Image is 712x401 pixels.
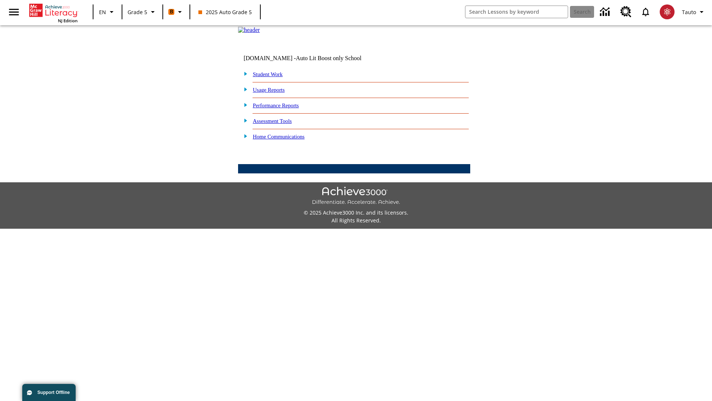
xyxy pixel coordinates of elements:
nobr: Auto Lit Boost only School [296,55,362,61]
a: Usage Reports [253,87,285,93]
button: Profile/Settings [679,5,709,19]
td: [DOMAIN_NAME] - [244,55,380,62]
a: Home Communications [253,134,305,140]
span: EN [99,8,106,16]
a: Notifications [636,2,655,22]
img: avatar image [660,4,675,19]
button: Open side menu [3,1,25,23]
span: Support Offline [37,390,70,395]
button: Select a new avatar [655,2,679,22]
a: Data Center [596,2,616,22]
span: NJ Edition [58,18,78,23]
span: B [170,7,173,16]
span: 2025 Auto Grade 5 [198,8,252,16]
img: plus.gif [240,117,248,124]
a: Resource Center, Will open in new tab [616,2,636,22]
button: Language: EN, Select a language [96,5,119,19]
img: plus.gif [240,101,248,108]
img: Achieve3000 Differentiate Accelerate Achieve [312,187,400,206]
a: Performance Reports [253,102,299,108]
button: Grade: Grade 5, Select a grade [125,5,160,19]
div: Home [29,2,78,23]
img: plus.gif [240,133,248,139]
img: plus.gif [240,70,248,77]
a: Student Work [253,71,283,77]
input: search field [465,6,568,18]
button: Support Offline [22,384,76,401]
button: Boost Class color is orange. Change class color [165,5,187,19]
img: header [238,27,260,33]
img: plus.gif [240,86,248,92]
span: Tauto [682,8,696,16]
a: Assessment Tools [253,118,292,124]
span: Grade 5 [128,8,147,16]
